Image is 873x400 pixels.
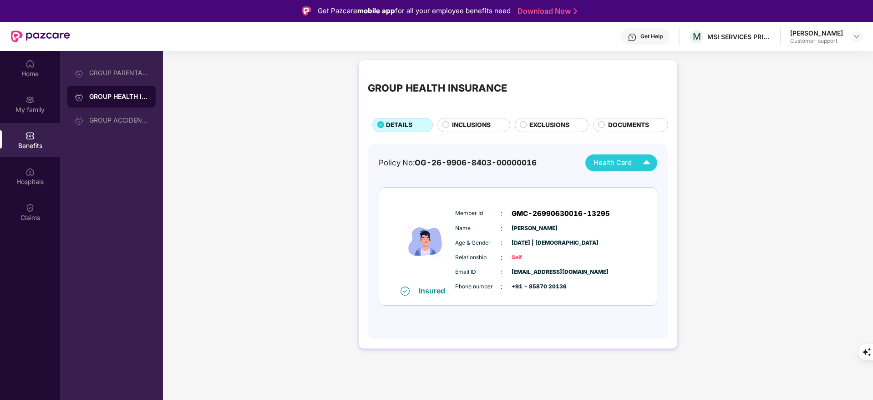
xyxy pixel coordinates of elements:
span: : [501,238,502,248]
span: +91 - 85870 20136 [512,282,557,291]
strong: mobile app [357,6,395,15]
span: Phone number [455,282,501,291]
span: Email ID [455,268,501,277]
span: OG-26-9906-8403-00000016 [415,158,537,167]
img: svg+xml;base64,PHN2ZyB3aWR0aD0iMjAiIGhlaWdodD0iMjAiIHZpZXdCb3g9IjAgMCAyMCAyMCIgZmlsbD0ibm9uZSIgeG... [75,92,84,102]
span: [DATE] | [DEMOGRAPHIC_DATA] [512,239,557,247]
div: GROUP HEALTH INSURANCE [89,92,148,101]
span: M [693,31,701,42]
div: Get Help [640,33,663,40]
div: Policy No: [379,157,537,169]
span: INCLUSIONS [452,120,491,130]
span: Self [512,253,557,262]
div: Customer_support [790,37,843,45]
span: Member Id [455,209,501,218]
img: svg+xml;base64,PHN2ZyB3aWR0aD0iMjAiIGhlaWdodD0iMjAiIHZpZXdCb3g9IjAgMCAyMCAyMCIgZmlsbD0ibm9uZSIgeG... [25,95,35,104]
span: [EMAIL_ADDRESS][DOMAIN_NAME] [512,268,557,277]
img: Logo [302,6,311,15]
span: : [501,267,502,277]
img: New Pazcare Logo [11,31,70,42]
div: MSI SERVICES PRIVATE LIMITED [707,32,771,41]
img: svg+xml;base64,PHN2ZyBpZD0iQmVuZWZpdHMiIHhtbG5zPSJodHRwOi8vd3d3LnczLm9yZy8yMDAwL3N2ZyIgd2lkdGg9Ij... [25,131,35,140]
img: svg+xml;base64,PHN2ZyBpZD0iSGVscC0zMngzMiIgeG1sbnM9Imh0dHA6Ly93d3cudzMub3JnLzIwMDAvc3ZnIiB3aWR0aD... [628,33,637,42]
div: GROUP HEALTH INSURANCE [368,80,507,96]
img: svg+xml;base64,PHN2ZyBpZD0iRHJvcGRvd24tMzJ4MzIiIHhtbG5zPSJodHRwOi8vd3d3LnczLm9yZy8yMDAwL3N2ZyIgd2... [853,33,860,40]
span: DOCUMENTS [608,120,649,130]
span: : [501,252,502,262]
span: [PERSON_NAME] [512,224,557,233]
span: Health Card [594,158,632,168]
span: : [501,208,502,218]
div: Insured [419,286,451,295]
img: Icuh8uwCUCF+XjCZyLQsAKiDCM9HiE6CMYmKQaPGkZKaA32CAAACiQcFBJY0IsAAAAASUVORK5CYII= [639,155,655,171]
span: : [501,223,502,233]
a: Download Now [518,6,574,16]
img: svg+xml;base64,PHN2ZyB4bWxucz0iaHR0cDovL3d3dy53My5vcmcvMjAwMC9zdmciIHdpZHRoPSIxNiIgaGVpZ2h0PSIxNi... [401,287,410,296]
span: EXCLUSIONS [529,120,569,130]
img: svg+xml;base64,PHN2ZyB3aWR0aD0iMjAiIGhlaWdodD0iMjAiIHZpZXdCb3g9IjAgMCAyMCAyMCIgZmlsbD0ibm9uZSIgeG... [75,69,84,78]
img: svg+xml;base64,PHN2ZyB3aWR0aD0iMjAiIGhlaWdodD0iMjAiIHZpZXdCb3g9IjAgMCAyMCAyMCIgZmlsbD0ibm9uZSIgeG... [75,116,84,125]
span: Age & Gender [455,239,501,247]
img: icon [398,197,453,286]
div: GROUP PARENTAL POLICY [89,69,148,77]
button: Health Card [585,154,657,171]
img: svg+xml;base64,PHN2ZyBpZD0iQ2xhaW0iIHhtbG5zPSJodHRwOi8vd3d3LnczLm9yZy8yMDAwL3N2ZyIgd2lkdGg9IjIwIi... [25,203,35,212]
span: Relationship [455,253,501,262]
img: svg+xml;base64,PHN2ZyBpZD0iSG9tZSIgeG1sbnM9Imh0dHA6Ly93d3cudzMub3JnLzIwMDAvc3ZnIiB3aWR0aD0iMjAiIG... [25,59,35,68]
img: Stroke [574,6,577,16]
div: Get Pazcare for all your employee benefits need [318,5,511,16]
span: DETAILS [386,120,412,130]
span: GMC-26990630016-13295 [512,208,610,219]
span: Name [455,224,501,233]
img: svg+xml;base64,PHN2ZyBpZD0iSG9zcGl0YWxzIiB4bWxucz0iaHR0cDovL3d3dy53My5vcmcvMjAwMC9zdmciIHdpZHRoPS... [25,167,35,176]
div: [PERSON_NAME] [790,29,843,37]
span: : [501,282,502,292]
div: GROUP ACCIDENTAL INSURANCE [89,117,148,124]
